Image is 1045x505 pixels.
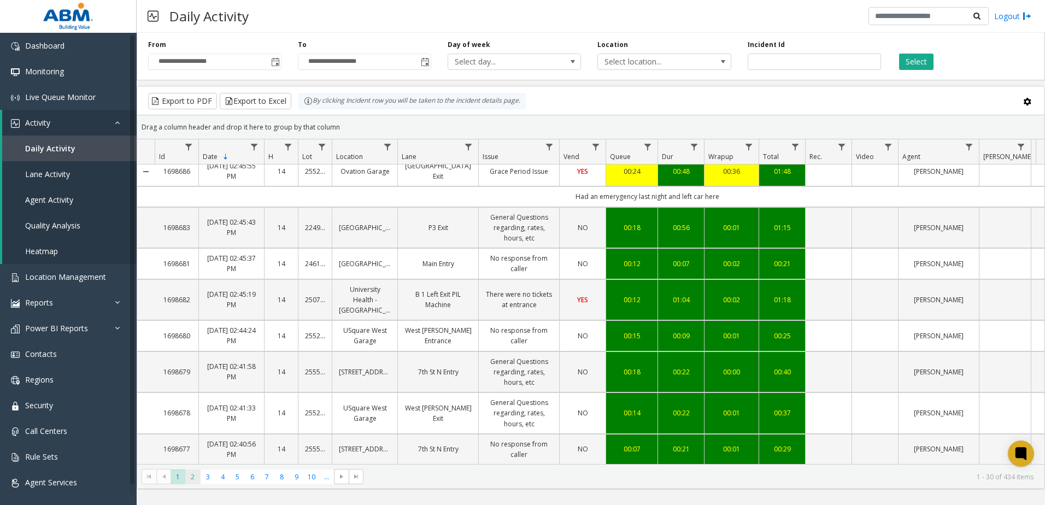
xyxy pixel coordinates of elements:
a: 1698682 [161,295,192,305]
span: Date [203,152,218,161]
a: 25550063 [305,367,325,377]
span: Power BI Reports [25,323,88,333]
span: Select location... [598,54,704,69]
a: NO [566,408,599,418]
a: 00:01 [711,408,752,418]
a: 25070847 [305,295,325,305]
a: Daily Activity [2,136,137,161]
img: 'icon' [11,376,20,385]
a: Quality Analysis [2,213,137,238]
img: 'icon' [11,68,20,77]
a: [DATE] 02:45:37 PM [206,253,257,274]
a: YES [566,166,599,177]
a: [DATE] 02:45:19 PM [206,289,257,310]
a: West [PERSON_NAME] Entrance [404,325,472,346]
span: Id [159,152,165,161]
a: [PERSON_NAME] [905,444,972,454]
img: 'icon' [11,299,20,308]
h3: Daily Activity [164,3,254,30]
a: 25550063 [305,444,325,454]
span: Select day... [448,54,554,69]
a: 1698680 [161,331,192,341]
a: 7th St N Entry [404,444,472,454]
a: [PERSON_NAME] [905,222,972,233]
a: Logout [994,10,1031,22]
a: 14 [271,166,291,177]
a: USquare West Garage [339,325,391,346]
div: 00:40 [766,367,799,377]
a: Lane Filter Menu [461,139,476,154]
span: Page 8 [274,469,289,484]
a: 00:00 [711,367,752,377]
img: 'icon' [11,402,20,410]
a: 00:18 [613,222,651,233]
a: 00:15 [613,331,651,341]
img: 'icon' [11,42,20,51]
a: 00:25 [766,331,799,341]
a: YES [566,295,599,305]
img: 'icon' [11,119,20,128]
div: Drag a column header and drop it here to group by that column [137,118,1044,137]
label: Location [597,40,628,50]
a: University Health - [GEOGRAPHIC_DATA] [339,284,391,316]
div: 00:21 [766,259,799,269]
span: NO [578,444,588,454]
label: Day of week [448,40,490,50]
a: [DATE] 02:44:24 PM [206,325,257,346]
a: NO [566,259,599,269]
a: 14 [271,367,291,377]
a: 01:48 [766,166,799,177]
a: B 1 Left Exit PIL Machine [404,289,472,310]
div: 00:07 [665,259,697,269]
a: 00:22 [665,367,697,377]
span: Page 10 [304,469,319,484]
a: [GEOGRAPHIC_DATA] Exit [404,161,472,181]
span: Contacts [25,349,57,359]
span: Page 4 [215,469,230,484]
a: 14 [271,295,291,305]
img: 'icon' [11,93,20,102]
a: Lot Filter Menu [315,139,330,154]
span: Rec. [809,152,822,161]
span: Sortable [221,152,230,161]
span: Lane Activity [25,169,70,179]
a: Queue Filter Menu [641,139,655,154]
span: Go to the next page [334,469,349,484]
a: 00:01 [711,444,752,454]
a: [PERSON_NAME] [905,367,972,377]
a: 00:24 [613,166,651,177]
a: NO [566,444,599,454]
button: Export to Excel [220,93,291,109]
a: Rec. Filter Menu [835,139,849,154]
span: Quality Analysis [25,220,80,231]
span: Go to the last page [352,472,361,481]
div: By clicking Incident row you will be taken to the incident details page. [298,93,526,109]
a: No response from caller [485,325,553,346]
a: NO [566,222,599,233]
img: logout [1023,10,1031,22]
span: Vend [563,152,579,161]
a: Lane Activity [2,161,137,187]
span: Page 3 [201,469,215,484]
a: Main Entry [404,259,472,269]
a: Ovation Garage [339,166,391,177]
span: Call Centers [25,426,67,436]
span: Video [856,152,874,161]
a: [PERSON_NAME] [905,408,972,418]
a: 25528753 [305,331,325,341]
img: 'icon' [11,453,20,462]
a: 14 [271,331,291,341]
span: Page 2 [185,469,200,484]
a: There were no tickets at entrance [485,289,553,310]
span: Daily Activity [25,143,75,154]
span: NO [578,331,588,340]
a: [DATE] 02:41:33 PM [206,403,257,424]
a: 00:01 [711,222,752,233]
a: 00:07 [613,444,651,454]
span: Regions [25,374,54,385]
a: 22492491 [305,222,325,233]
span: Page 11 [319,469,334,484]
